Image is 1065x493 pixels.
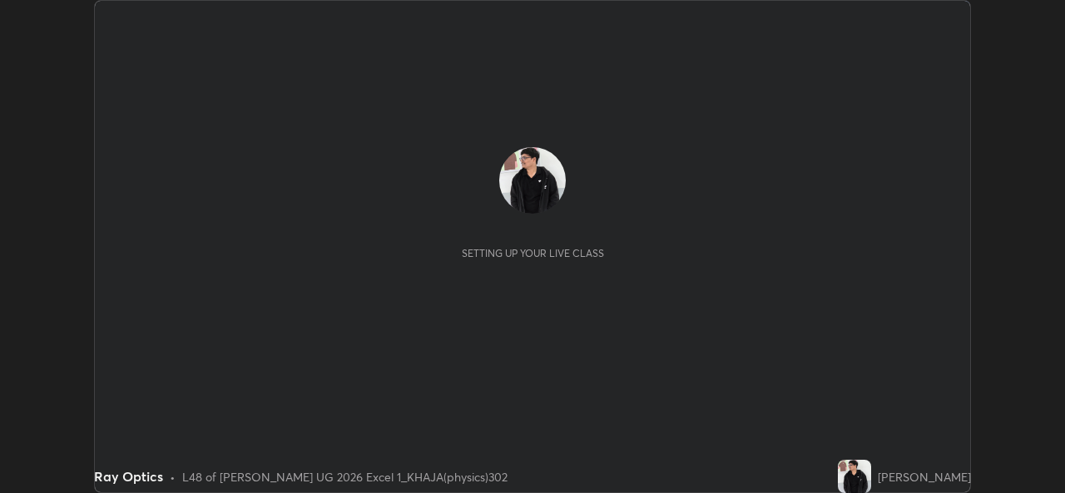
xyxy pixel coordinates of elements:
div: Ray Optics [94,466,163,486]
div: Setting up your live class [462,247,604,259]
img: 4766bca9ca784790842c9214940fd31b.jpg [499,147,566,214]
img: 4766bca9ca784790842c9214940fd31b.jpg [838,460,871,493]
div: [PERSON_NAME] [878,468,971,486]
div: L48 of [PERSON_NAME] UG 2026 Excel 1_KHAJA(physics)302 [182,468,508,486]
div: • [170,468,176,486]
